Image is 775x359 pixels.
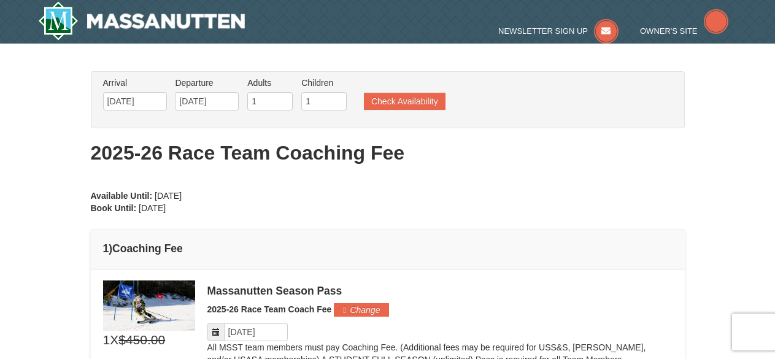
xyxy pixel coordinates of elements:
label: Departure [175,77,239,89]
img: Massanutten Resort Logo [38,1,245,41]
span: 1 [103,331,110,349]
div: Massanutten Season Pass [207,285,673,297]
img: 6619937-211-5c6956ec.jpg [103,280,195,331]
a: Owner's Site [640,26,728,36]
span: [DATE] [139,203,166,213]
label: Children [301,77,347,89]
span: ) [109,242,112,255]
label: Adults [247,77,293,89]
span: Newsletter Sign Up [498,26,588,36]
span: [DATE] [155,191,182,201]
label: Arrival [103,77,167,89]
span: 2025-26 Race Team Coach Fee [207,304,332,314]
span: Owner's Site [640,26,698,36]
h4: 1 Coaching Fee [103,242,673,255]
strong: Book Until: [91,203,137,213]
a: Massanutten Resort [38,1,245,41]
strong: Available Until: [91,191,153,201]
button: Check Availability [364,93,445,110]
span: $450.00 [118,331,165,349]
h1: 2025-26 Race Team Coaching Fee [91,141,685,165]
span: X [110,331,118,349]
a: Newsletter Sign Up [498,26,619,36]
button: Change [334,303,389,317]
